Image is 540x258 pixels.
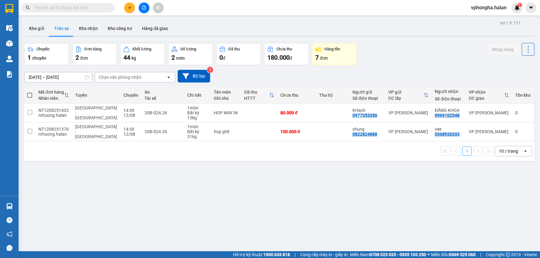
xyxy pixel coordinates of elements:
[127,6,132,10] span: plus
[469,110,509,115] div: VP [PERSON_NAME]
[145,90,181,95] div: Xe
[280,93,313,98] div: Chưa thu
[388,129,429,134] div: VP [PERSON_NAME]
[207,67,213,73] sup: 2
[24,21,49,36] button: Kho gửi
[145,110,181,115] div: 20B-024.26
[187,110,208,115] div: Bất kỳ
[156,6,160,10] span: aim
[290,56,292,61] span: đ
[38,132,69,137] div: nthuong.halan
[123,108,138,113] div: 14:30
[435,127,463,132] div: viet
[388,90,424,95] div: VP gửi
[388,110,429,115] div: VP [PERSON_NAME]
[276,47,292,51] div: Chưa thu
[462,146,472,156] button: 1
[120,43,165,65] button: Khối lượng44kg
[176,56,185,61] span: món
[431,251,476,258] span: Miền Bắc
[49,21,74,36] button: Trên xe
[76,54,79,61] span: 2
[528,5,534,11] span: caret-down
[515,110,531,115] div: 0
[435,113,460,118] div: 0969102548
[38,127,69,132] div: NT1208251370
[38,108,69,113] div: NT1208251432
[6,56,13,62] img: warehouse-icon
[523,149,528,154] svg: open
[214,96,238,101] div: Ghi chú
[219,54,223,61] span: 0
[80,56,88,61] span: đơn
[480,251,481,258] span: |
[34,4,107,11] input: Tìm tên, số ĐT hoặc mã đơn
[525,2,536,13] button: caret-down
[35,87,72,104] th: Toggle SortBy
[280,110,313,115] div: 80.000 đ
[214,110,238,115] div: HOP MAY IN
[145,96,181,101] div: Tài xế
[84,47,102,51] div: Đơn hàng
[24,72,92,82] input: Select a date range.
[223,56,225,61] span: đ
[352,113,377,118] div: 0977353356
[187,105,208,110] div: 1 món
[6,217,12,223] span: question-circle
[312,43,357,65] button: Hàng tồn7đơn
[514,5,520,11] img: icon-new-feature
[369,252,426,257] strong: 0708 023 035 - 0935 103 250
[500,19,521,26] div: ver 1.8.137
[187,93,208,98] div: Chi tiết
[178,70,210,82] button: Bộ lọc
[6,40,13,47] img: warehouse-icon
[506,252,510,257] span: copyright
[103,21,137,36] button: Kho công nợ
[352,90,382,95] div: Người gửi
[142,6,146,10] span: file-add
[123,113,138,118] div: 12/08
[171,54,175,61] span: 2
[264,43,309,65] button: Chưa thu180.000đ
[435,89,463,94] div: Người nhận
[187,134,208,139] div: 31 kg
[123,127,138,132] div: 14:30
[168,43,213,65] button: Số lượng2món
[244,90,269,95] div: Đã thu
[324,47,340,51] div: Hàng tồn
[75,124,117,139] span: [GEOGRAPHIC_DATA] - [GEOGRAPHIC_DATA]
[180,47,196,51] div: Số lượng
[6,25,13,31] img: warehouse-icon
[388,96,424,101] div: ĐC lấy
[352,127,382,132] div: chung
[6,71,13,78] img: solution-icon
[499,148,518,154] div: 10 / trang
[435,132,460,137] div: 0368926333
[515,93,531,98] div: Tồn kho
[132,56,136,61] span: kg
[5,4,13,13] img: logo-vxr
[214,90,238,95] div: Tên món
[99,74,141,80] div: Chọn văn phòng nhận
[263,252,290,257] strong: 1900 633 818
[428,253,430,256] span: ⚪️
[300,251,348,258] span: Cung cấp máy in - giấy in:
[32,56,46,61] span: chuyến
[75,93,117,98] div: Tuyến
[132,47,151,51] div: Khối lượng
[466,87,512,104] th: Toggle SortBy
[6,231,12,237] span: notification
[267,54,290,61] span: 180.000
[38,96,64,101] div: Nhân viên
[187,124,208,129] div: 1 món
[469,129,509,134] div: VP [PERSON_NAME]
[319,93,346,98] div: Thu hộ
[435,96,463,101] div: Số điện thoại
[123,132,138,137] div: 12/08
[28,54,31,61] span: 1
[228,47,240,51] div: Đã thu
[435,108,463,113] div: ĐĂNG KHOA
[153,2,164,13] button: aim
[26,6,30,10] span: search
